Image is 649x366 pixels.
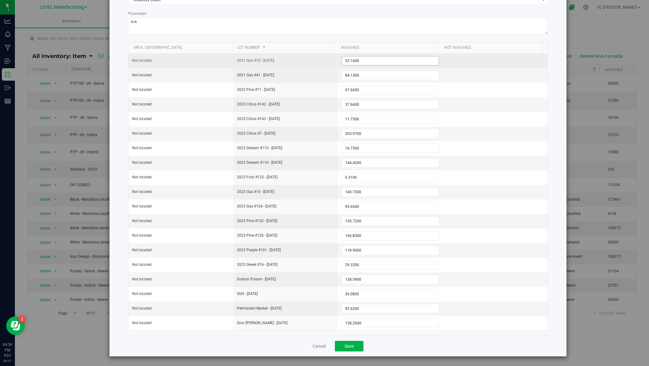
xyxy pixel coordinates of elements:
span: 2023 Pine #120 - [DATE] [237,218,334,224]
input: 11.7300 [342,115,439,123]
span: 2023 Dessert #110 - [DATE] [237,145,334,151]
span: 2021 Gas #10 - [DATE] [237,58,334,64]
span: 2023 Dessert #110 - [DATE] [237,160,334,166]
span: Durban Poison - [DATE] [237,276,334,282]
a: Cancel [313,343,326,349]
span: 2023 Sweet #16 - [DATE] [237,262,334,268]
span: Save [345,344,354,349]
input: 95.6600 [342,202,439,211]
a: Lot Number [237,45,334,50]
span: Not located [132,145,152,151]
span: Not located [132,101,152,107]
a: Available [341,45,437,50]
span: 2023 Gas #154 - [DATE] [237,203,334,209]
span: 2023 Gas #10 - [DATE] [237,189,334,195]
span: Not located [132,233,152,239]
input: 6.3100 [342,173,439,182]
span: Sour [PERSON_NAME] - [DATE] [237,320,334,326]
input: 29.3200 [342,261,439,269]
span: Not located [132,131,152,136]
span: Not located [132,276,152,282]
input: 118.9000 [342,246,439,255]
input: 16.7300 [342,144,439,153]
input: 37.6600 [342,100,439,109]
span: Not located [132,306,152,311]
input: 92.6200 [342,304,439,313]
input: 203.9700 [342,129,439,138]
span: 2023 Fruit #133 - [DATE] [237,174,334,180]
span: 2021 Gas #41 - [DATE] [237,72,334,78]
span: 2022 Pine #71 - [DATE] [237,87,334,93]
span: Not located [132,116,152,122]
iframe: Resource center unread badge [18,315,26,323]
span: 2023 Citrus #143 - [DATE] [237,116,334,122]
label: Comment [128,11,548,16]
input: 155.7200 [342,217,439,225]
span: Not located [132,189,152,195]
span: Not located [132,160,152,166]
span: 2023 Purple #101 - [DATE] [237,247,334,253]
span: Not located [132,203,152,209]
a: Area / [GEOGRAPHIC_DATA] [133,45,230,50]
span: Not located [132,291,152,297]
span: Not located [132,87,152,93]
input: 67.6600 [342,86,439,94]
span: Not located [132,58,152,64]
span: 2023 Citrus #7 - [DATE] [237,131,334,136]
iframe: Resource center [6,316,25,335]
button: Save [335,341,363,351]
span: Not located [132,262,152,268]
input: 158.2900 [342,319,439,328]
span: 2023 Pine #128 - [DATE] [237,233,334,239]
span: 2023 Citrus #142 - [DATE] [237,101,334,107]
input: 84.1300 [342,71,439,80]
span: Not located [132,218,152,224]
input: 53.1600 [342,56,439,65]
span: Permanent Marker - [DATE] [237,306,334,311]
input: 166.8500 [342,231,439,240]
span: Not located [132,320,152,326]
input: 140.7300 [342,188,439,196]
input: 144.4200 [342,158,439,167]
input: 138.5900 [342,275,439,284]
input: 36.0800 [342,290,439,298]
span: Not located [132,174,152,180]
a: Not Available [444,45,541,50]
span: GG4 - [DATE] [237,291,334,297]
span: Not located [132,72,152,78]
span: Not located [132,247,152,253]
